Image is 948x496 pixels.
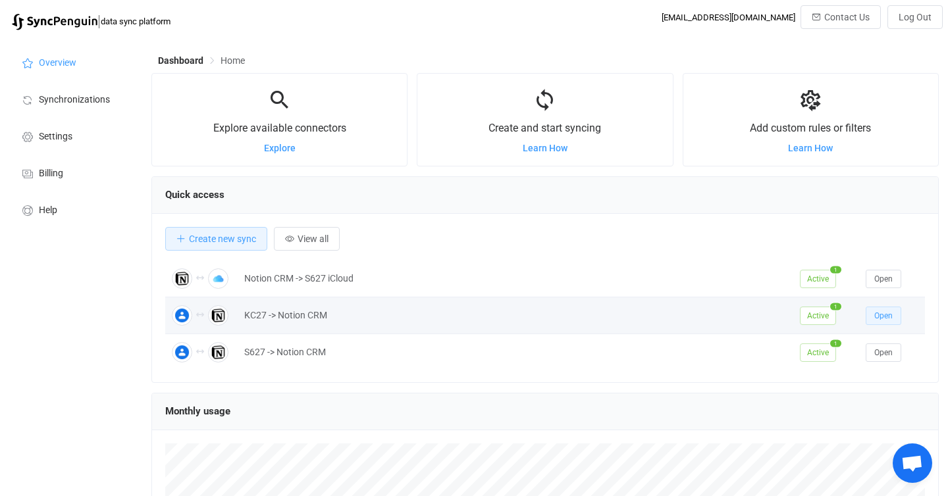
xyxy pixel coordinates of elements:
div: S627 -> Notion CRM [238,345,793,360]
a: Settings [7,117,138,154]
span: Synchronizations [39,95,110,105]
a: Explore [264,143,296,153]
span: | [97,12,101,30]
a: Learn How [523,143,567,153]
div: KC27 -> Notion CRM [238,308,793,323]
a: Learn How [788,143,833,153]
span: Help [39,205,57,216]
button: Open [866,307,901,325]
span: Explore available connectors [213,122,346,134]
span: Settings [39,132,72,142]
a: Synchronizations [7,80,138,117]
span: Add custom rules or filters [750,122,871,134]
span: Log Out [899,12,932,22]
button: Open [866,270,901,288]
span: 1 [830,339,841,347]
span: Create new sync [189,234,256,244]
div: [EMAIL_ADDRESS][DOMAIN_NAME] [662,12,795,22]
span: Open [874,348,893,357]
span: data sync platform [101,16,171,26]
span: Overview [39,58,76,68]
span: Active [800,307,836,325]
img: Google Contacts [172,305,192,326]
span: 1 [830,266,841,273]
span: Active [800,270,836,288]
span: Billing [39,168,63,179]
a: Open [866,273,901,284]
button: Create new sync [165,227,267,251]
button: View all [274,227,340,251]
span: Dashboard [158,55,203,66]
img: Apple iCloud Contacts [208,268,228,289]
span: Open [874,274,893,284]
span: 1 [830,303,841,310]
button: Open [866,343,901,362]
a: Help [7,191,138,228]
span: Active [800,343,836,362]
a: Open chat [893,443,932,483]
span: Create and start syncing [488,122,601,134]
a: |data sync platform [12,12,171,30]
img: Google Contacts [172,342,192,362]
button: Contact Us [801,5,881,29]
span: Contact Us [824,12,870,22]
img: Notion Contacts [172,268,192,289]
img: syncpenguin.svg [12,14,97,30]
a: Overview [7,43,138,80]
span: View all [298,234,329,244]
div: Breadcrumb [158,56,245,65]
span: Monthly usage [165,405,230,417]
img: Notion Contacts [208,342,228,362]
span: Open [874,311,893,320]
img: Notion Contacts [208,305,228,326]
a: Open [866,347,901,357]
button: Log Out [887,5,943,29]
div: Notion CRM -> S627 iCloud [238,271,793,286]
span: Home [221,55,245,66]
span: Quick access [165,189,224,201]
a: Open [866,310,901,320]
a: Billing [7,154,138,191]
